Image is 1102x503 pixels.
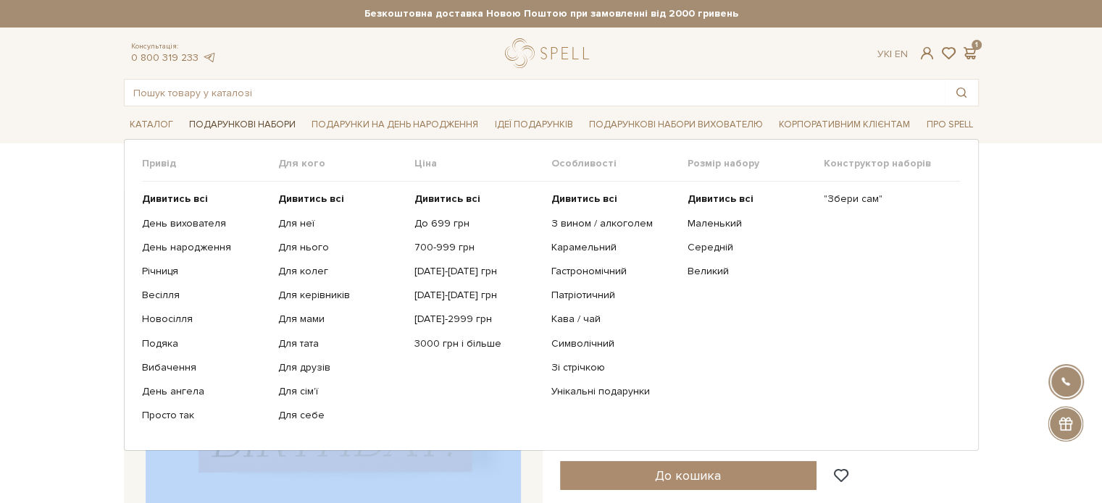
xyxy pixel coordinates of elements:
[142,385,267,398] a: День ангела
[142,217,267,230] a: День вихователя
[142,193,208,205] b: Дивитись всі
[551,193,676,206] a: Дивитись всі
[551,361,676,374] a: Зі стрічкою
[895,48,908,60] a: En
[920,114,978,136] a: Про Spell
[278,193,404,206] a: Дивитись всі
[278,385,404,398] a: Для сім'ї
[414,265,540,278] a: [DATE]-[DATE] грн
[551,217,676,230] a: З вином / алкоголем
[551,385,676,398] a: Унікальні подарунки
[142,265,267,278] a: Річниця
[688,193,754,205] b: Дивитись всі
[551,337,676,350] a: Символічний
[414,313,540,326] a: [DATE]-2999 грн
[688,193,813,206] a: Дивитись всі
[488,114,578,136] a: Ідеї подарунків
[131,51,199,64] a: 0 800 319 233
[414,217,540,230] a: До 699 грн
[551,289,676,302] a: Патріотичний
[655,468,721,483] span: До кошика
[142,241,267,254] a: День народження
[142,361,267,374] a: Вибачення
[278,241,404,254] a: Для нього
[824,193,949,206] a: "Збери сам"
[278,289,404,302] a: Для керівників
[142,157,278,170] span: Привід
[142,193,267,206] a: Дивитись всі
[306,114,484,136] a: Подарунки на День народження
[183,114,301,136] a: Подарункові набори
[560,461,817,490] button: До кошика
[131,42,217,51] span: Консультація:
[688,217,813,230] a: Маленький
[278,265,404,278] a: Для колег
[278,313,404,326] a: Для мами
[945,80,978,106] button: Пошук товару у каталозі
[142,337,267,350] a: Подяка
[551,313,676,326] a: Кава / чай
[278,337,404,350] a: Для тата
[202,51,217,64] a: telegram
[890,48,892,60] span: |
[551,193,617,205] b: Дивитись всі
[551,265,676,278] a: Гастрономічний
[551,241,676,254] a: Карамельний
[278,217,404,230] a: Для неї
[278,361,404,374] a: Для друзів
[278,409,404,422] a: Для себе
[505,38,596,68] a: logo
[688,241,813,254] a: Середній
[583,112,769,137] a: Подарункові набори вихователю
[824,157,960,170] span: Конструктор наборів
[551,157,687,170] span: Особливості
[414,241,540,254] a: 700-999 грн
[877,48,908,61] div: Ук
[278,157,414,170] span: Для кого
[414,193,540,206] a: Дивитись всі
[414,289,540,302] a: [DATE]-[DATE] грн
[142,313,267,326] a: Новосілля
[142,409,267,422] a: Просто так
[414,337,540,350] a: 3000 грн і більше
[414,193,480,205] b: Дивитись всі
[773,112,916,137] a: Корпоративним клієнтам
[688,265,813,278] a: Великий
[278,193,344,205] b: Дивитись всі
[124,7,979,20] strong: Безкоштовна доставка Новою Поштою при замовленні від 2000 гривень
[414,157,551,170] span: Ціна
[124,139,979,451] div: Каталог
[124,114,179,136] a: Каталог
[688,157,824,170] span: Розмір набору
[142,289,267,302] a: Весілля
[125,80,945,106] input: Пошук товару у каталозі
